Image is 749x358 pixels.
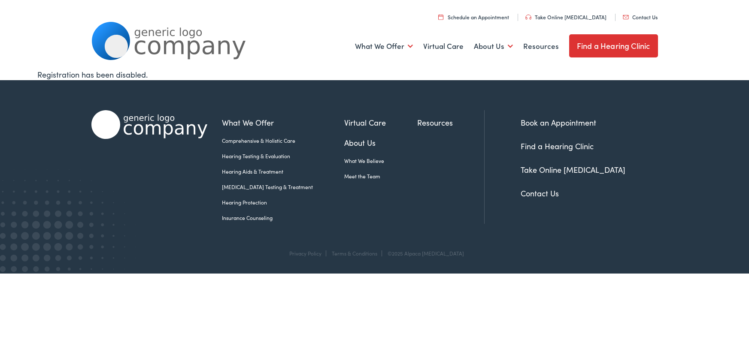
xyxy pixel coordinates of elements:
[525,15,531,20] img: utility icon
[525,13,606,21] a: Take Online [MEDICAL_DATA]
[383,250,464,256] div: ©2025 Alpaca [MEDICAL_DATA]
[438,14,443,20] img: utility icon
[623,13,658,21] a: Contact Us
[521,188,559,199] a: Contact Us
[423,30,464,62] a: Virtual Care
[222,183,344,191] a: [MEDICAL_DATA] Testing & Treatment
[474,30,513,62] a: About Us
[222,137,344,144] a: Comprehensive & Holistic Care
[523,30,559,62] a: Resources
[91,110,207,139] img: Alpaca Audiology
[37,69,712,80] div: Registration has been disabled.
[521,141,594,151] a: Find a Hearing Clinic
[623,15,629,19] img: utility icon
[222,199,344,206] a: Hearing Protection
[344,117,417,128] a: Virtual Care
[222,117,344,128] a: What We Offer
[332,250,377,257] a: Terms & Conditions
[222,214,344,222] a: Insurance Counseling
[569,34,658,57] a: Find a Hearing Clinic
[521,164,625,175] a: Take Online [MEDICAL_DATA]
[222,168,344,175] a: Hearing Aids & Treatment
[289,250,321,257] a: Privacy Policy
[344,157,417,165] a: What We Believe
[521,117,596,128] a: Book an Appointment
[417,117,484,128] a: Resources
[344,172,417,180] a: Meet the Team
[222,152,344,160] a: Hearing Testing & Evaluation
[344,137,417,148] a: About Us
[438,13,509,21] a: Schedule an Appointment
[355,30,413,62] a: What We Offer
